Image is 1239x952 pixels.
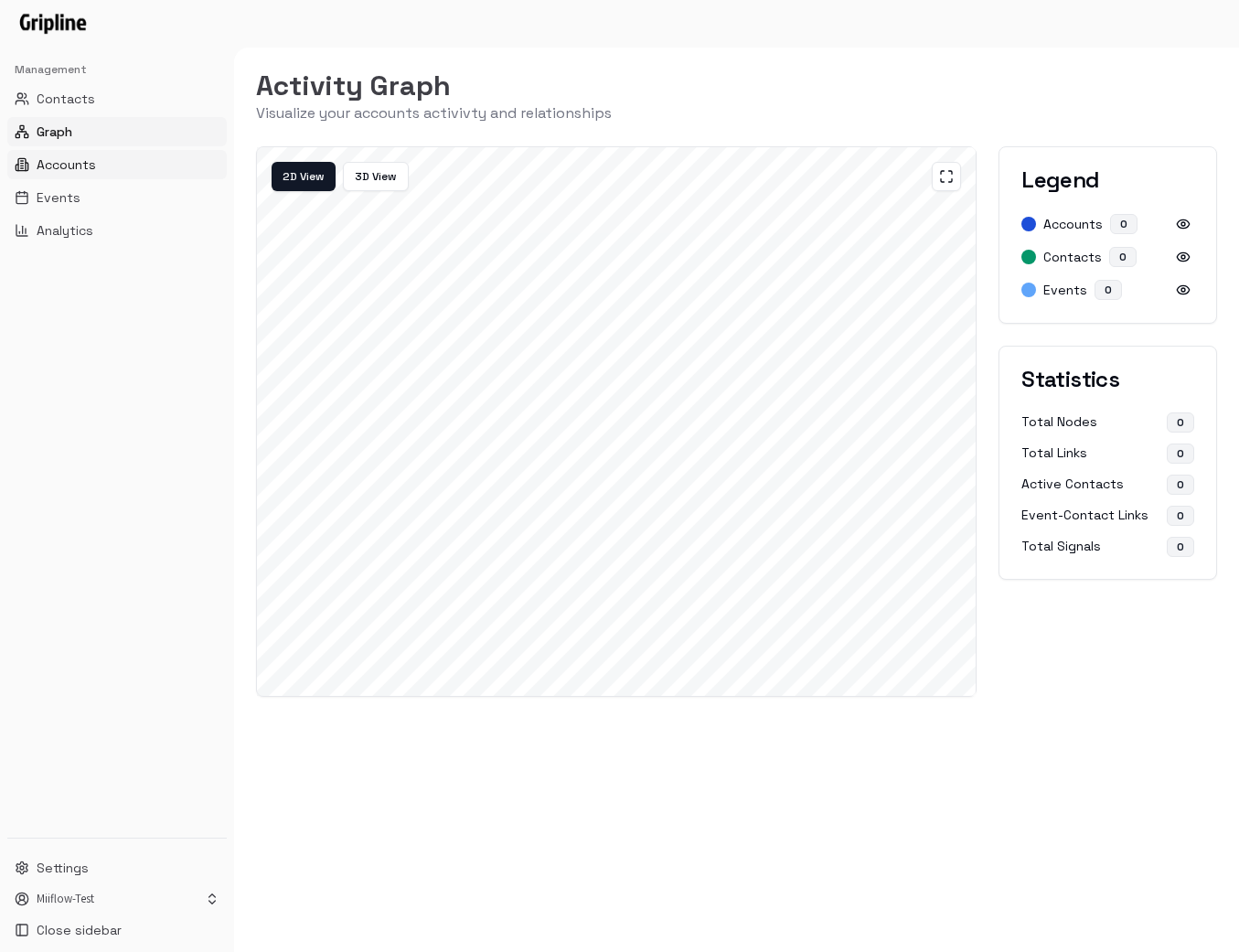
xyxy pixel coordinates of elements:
span: Accounts [1043,215,1103,233]
button: Graph [7,117,227,146]
div: 0 [1109,247,1137,267]
button: Close sidebar [7,915,227,945]
button: 2D View [272,162,336,191]
div: 0 [1167,475,1194,495]
span: Settings [37,859,89,877]
span: Contacts [37,90,95,108]
div: 0 [1095,280,1122,300]
button: 3D View [343,162,409,191]
span: Total Nodes [1021,412,1097,433]
span: Event-Contact Links [1021,506,1148,526]
div: 0 [1167,412,1194,433]
span: Active Contacts [1021,475,1124,495]
span: Contacts [1043,248,1102,266]
button: Events [7,183,227,212]
button: Contacts [7,84,227,113]
span: Graph [37,123,72,141]
button: Accounts [7,150,227,179]
span: Analytics [37,221,93,240]
div: Management [7,55,227,84]
p: Visualize your accounts activivty and relationships [256,102,612,124]
p: Miiflow-Test [37,891,94,908]
h3: Legend [1021,169,1194,191]
span: Events [1043,281,1087,299]
span: Total Signals [1021,537,1101,557]
div: 0 [1110,214,1138,234]
img: Logo [15,5,91,37]
div: 0 [1167,537,1194,557]
button: Miiflow-Test [7,886,227,912]
h1: Activity Graph [256,70,612,102]
span: Events [37,188,80,207]
span: Close sidebar [37,921,122,939]
span: Total Links [1021,444,1087,464]
div: 0 [1167,444,1194,464]
button: Toggle Sidebar [227,48,241,952]
h3: Statistics [1021,369,1194,390]
button: Settings [7,853,227,882]
span: Accounts [37,155,96,174]
div: 0 [1167,506,1194,526]
button: Analytics [7,216,227,245]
